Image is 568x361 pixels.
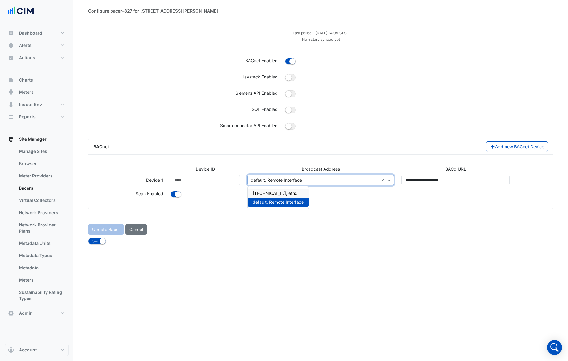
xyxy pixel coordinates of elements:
[196,166,215,172] label: Device ID
[8,89,14,95] app-icon: Meters
[19,30,42,36] span: Dashboard
[248,186,309,209] div: Options List
[19,77,33,83] span: Charts
[14,158,69,170] a: Browser
[146,175,163,185] label: Device 1
[14,170,69,182] a: Meter Providers
[8,114,14,120] app-icon: Reports
[5,111,69,123] button: Reports
[14,249,69,262] a: Metadata Types
[14,145,69,158] a: Manage Sites
[88,8,219,14] div: Configure bacer-827 for [STREET_ADDRESS][PERSON_NAME]
[14,274,69,286] a: Meters
[19,42,32,48] span: Alerts
[19,136,47,142] span: Site Manager
[14,182,69,194] a: Bacers
[14,286,69,305] a: Sustainability Rating Types
[88,238,106,243] ui-switch: Sync Bacer after update is applied
[220,122,278,129] label: Smartconnector API Enabled
[302,166,340,172] label: Broadcast Address
[253,199,304,205] span: default, Remote Interface
[19,89,34,95] span: Meters
[5,133,69,145] button: Site Manager
[5,98,69,111] button: Indoor Env
[7,5,35,17] img: Company Logo
[5,344,69,356] button: Account
[8,136,14,142] app-icon: Site Manager
[8,101,14,108] app-icon: Indoor Env
[19,114,36,120] span: Reports
[14,237,69,249] a: Metadata Units
[8,55,14,61] app-icon: Actions
[14,219,69,237] a: Network Provider Plans
[5,27,69,39] button: Dashboard
[547,340,562,355] div: Open Intercom Messenger
[5,307,69,319] button: Admin
[14,262,69,274] a: Metadata
[252,106,278,112] label: SQL Enabled
[235,90,278,96] label: Siemens API Enabled
[381,177,386,183] span: Clear
[445,166,466,172] label: BACd URL
[19,347,37,353] span: Account
[125,224,147,235] button: Cancel
[245,57,278,64] label: BACnet Enabled
[8,310,14,316] app-icon: Admin
[19,310,33,316] span: Admin
[486,141,548,152] button: Add new BACnet Device
[293,31,349,35] small: Mon 22-Sep-2025 21:39 ACST
[14,194,69,207] a: Virtual Collectors
[136,190,163,197] label: Background scheduled scan enabled
[8,30,14,36] app-icon: Dashboard
[241,74,278,80] label: Haystack Enabled
[302,37,340,42] small: No history synced yet
[5,51,69,64] button: Actions
[5,74,69,86] button: Charts
[19,55,35,61] span: Actions
[5,39,69,51] button: Alerts
[19,101,42,108] span: Indoor Env
[5,145,69,307] div: Site Manager
[253,191,298,196] span: [TECHNICAL_ID], eth0
[8,77,14,83] app-icon: Charts
[93,144,109,149] span: BACnet
[8,42,14,48] app-icon: Alerts
[5,86,69,98] button: Meters
[14,207,69,219] a: Network Providers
